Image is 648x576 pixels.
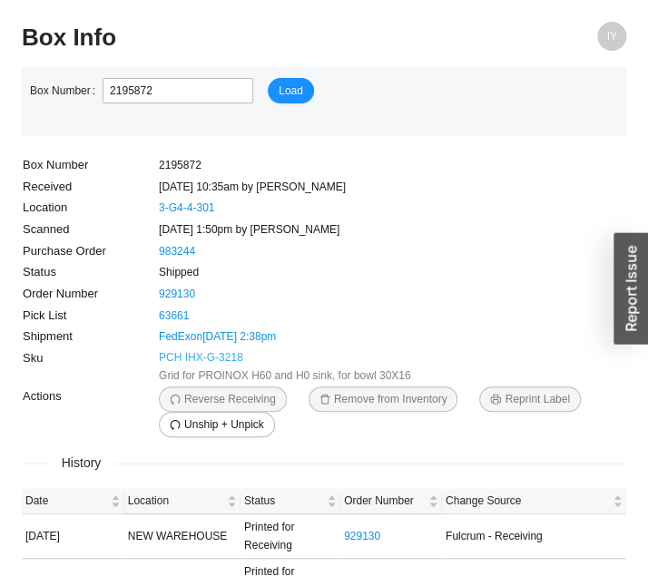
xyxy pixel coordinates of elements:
[159,386,287,412] button: undoReverse Receiving
[446,492,609,510] span: Change Source
[124,514,241,559] td: NEW WAREHOUSE
[22,22,476,54] h2: Box Info
[25,492,107,510] span: Date
[22,305,158,327] td: Pick List
[22,197,158,219] td: Location
[268,78,314,103] button: Load
[30,78,103,103] label: Box Number
[159,330,276,343] a: FedExon[DATE] 2:38pm
[22,488,124,514] th: Date sortable
[309,386,458,412] button: deleteRemove from Inventory
[22,240,158,262] td: Purchase Order
[340,488,442,514] th: Order Number sortable
[158,176,626,198] td: [DATE] 10:35am by [PERSON_NAME]
[159,245,195,258] a: 983244
[22,219,158,240] td: Scanned
[279,82,303,100] span: Load
[159,201,214,214] a: 3-G4-4-301
[159,288,195,300] a: 929130
[128,492,223,510] span: Location
[442,488,626,514] th: Change Source sortable
[22,386,158,438] td: Actions
[22,514,124,559] td: [DATE]
[159,309,189,322] a: 63661
[158,154,626,176] td: 2195872
[49,453,114,473] span: History
[344,530,380,542] a: 929130
[22,283,158,305] td: Order Number
[159,366,410,385] span: Grid for PROINOX H60 and H0 sink, for bowl 30X16
[22,176,158,198] td: Received
[22,326,158,347] td: Shipment
[124,488,241,514] th: Location sortable
[158,261,626,283] td: Shipped
[241,514,340,559] td: Printed for Receiving
[159,348,243,366] a: PCH IHX-G-3218
[22,261,158,283] td: Status
[184,415,264,434] span: Unship + Unpick
[244,492,323,510] span: Status
[479,386,580,412] button: printerReprint Label
[22,154,158,176] td: Box Number
[170,419,181,432] span: undo
[158,219,626,240] td: [DATE] 1:50pm by [PERSON_NAME]
[159,412,275,437] button: undoUnship + Unpick
[442,514,626,559] td: Fulcrum - Receiving
[344,492,425,510] span: Order Number
[606,22,616,51] span: IY
[22,347,158,386] td: Sku
[241,488,340,514] th: Status sortable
